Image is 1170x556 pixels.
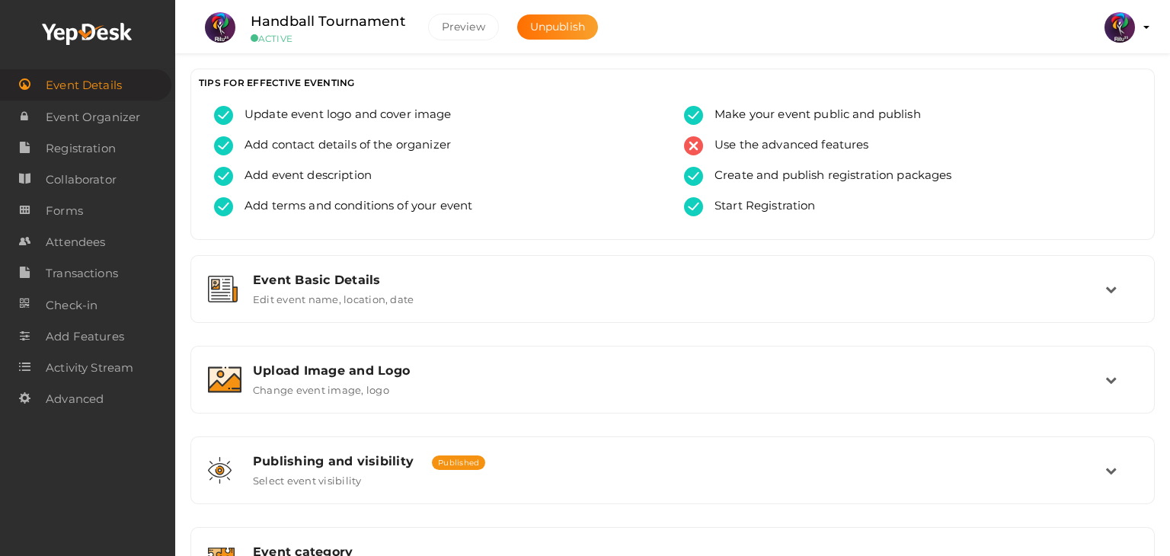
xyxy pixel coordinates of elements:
[199,77,1146,88] h3: TIPS FOR EFFECTIVE EVENTING
[199,385,1146,399] a: Upload Image and Logo Change event image, logo
[253,468,362,487] label: Select event visibility
[517,14,598,40] button: Unpublish
[46,290,97,321] span: Check-in
[208,276,238,302] img: event-details.svg
[233,106,452,125] span: Update event logo and cover image
[684,167,703,186] img: tick-success.svg
[46,321,124,352] span: Add Features
[46,70,122,101] span: Event Details
[703,136,869,155] span: Use the advanced features
[46,258,118,289] span: Transactions
[46,384,104,414] span: Advanced
[214,167,233,186] img: tick-success.svg
[208,366,241,393] img: image.svg
[46,196,83,226] span: Forms
[251,33,405,44] small: ACTIVE
[684,106,703,125] img: tick-success.svg
[432,455,485,470] span: Published
[205,12,235,43] img: VBMJAACV_small.png
[703,106,921,125] span: Make your event public and publish
[46,353,133,383] span: Activity Stream
[199,294,1146,308] a: Event Basic Details Edit event name, location, date
[214,106,233,125] img: tick-success.svg
[253,287,414,305] label: Edit event name, location, date
[253,378,389,396] label: Change event image, logo
[684,197,703,216] img: tick-success.svg
[684,136,703,155] img: error.svg
[251,11,405,33] label: Handball Tournament
[1104,12,1135,43] img: 5BK8ZL5P_small.png
[530,20,585,34] span: Unpublish
[46,102,140,133] span: Event Organizer
[253,454,414,468] span: Publishing and visibility
[703,167,952,186] span: Create and publish registration packages
[233,197,472,216] span: Add terms and conditions of your event
[46,227,105,257] span: Attendees
[46,165,117,195] span: Collaborator
[199,475,1146,490] a: Publishing and visibility Published Select event visibility
[214,197,233,216] img: tick-success.svg
[46,133,116,164] span: Registration
[214,136,233,155] img: tick-success.svg
[703,197,816,216] span: Start Registration
[253,273,1105,287] div: Event Basic Details
[233,136,451,155] span: Add contact details of the organizer
[253,363,1105,378] div: Upload Image and Logo
[208,457,232,484] img: shared-vision.svg
[233,167,372,186] span: Add event description
[428,14,499,40] button: Preview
